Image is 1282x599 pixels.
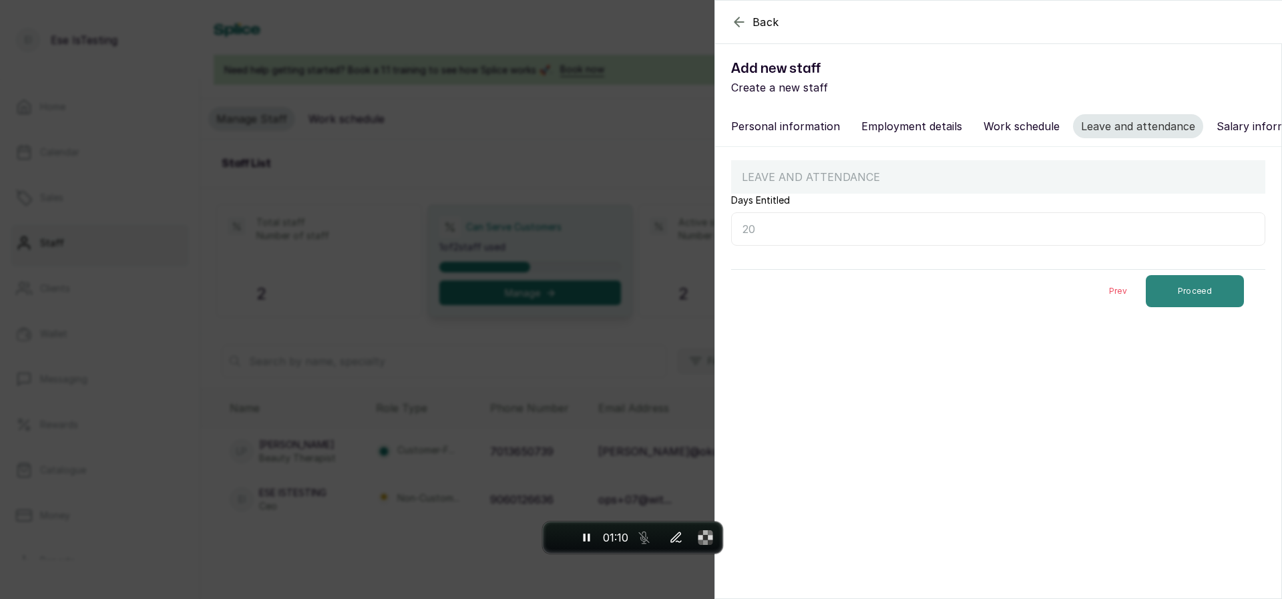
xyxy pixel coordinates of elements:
[723,114,848,138] button: Personal information
[753,14,779,30] span: Back
[731,14,779,30] button: Back
[731,58,1265,79] h1: Add new staff
[976,114,1068,138] button: Work schedule
[1146,275,1244,307] button: Proceed
[731,212,1265,246] input: 20
[731,158,891,196] p: LEAVE AND ATTENDANCE
[1073,114,1203,138] button: Leave and attendance
[853,114,970,138] button: Employment details
[731,79,1265,95] p: Create a new staff
[731,194,790,207] label: Days Entitled
[1098,275,1138,307] button: Prev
